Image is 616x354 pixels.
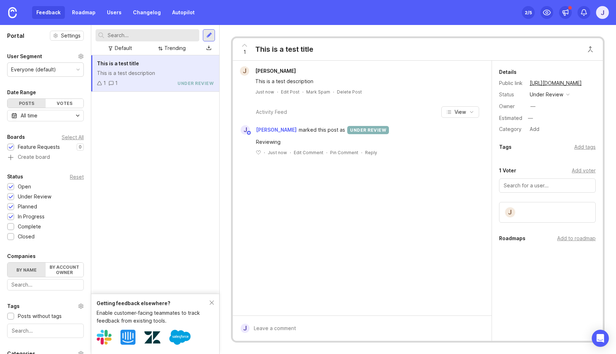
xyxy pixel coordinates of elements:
[499,102,524,110] div: Owner
[50,31,84,41] a: Settings
[243,48,246,56] span: 1
[7,88,36,97] div: Date Range
[7,99,46,108] div: Posts
[455,108,466,116] span: View
[169,327,191,348] img: Salesforce logo
[306,89,330,95] button: Mark Spam
[281,89,299,95] div: Edit Post
[18,233,35,241] div: Closed
[103,79,106,87] div: 1
[241,125,250,135] div: J
[574,143,596,151] div: Add tags
[246,130,252,136] img: member badge
[7,252,36,261] div: Companies
[441,106,479,118] button: View
[18,213,45,221] div: In Progress
[256,138,477,146] div: Reviewing
[499,116,522,121] div: Estimated
[108,31,196,39] input: Search...
[18,223,41,231] div: Complete
[97,60,139,66] span: This is a test title
[526,113,535,123] div: —
[7,133,25,141] div: Boards
[21,112,37,120] div: All time
[499,79,524,87] div: Public link
[530,102,535,110] div: —
[530,91,563,98] div: under review
[504,182,591,189] input: Search for a user...
[557,234,596,242] div: Add to roadmap
[592,330,609,347] div: Open Intercom Messenger
[12,327,79,335] input: Search...
[302,89,303,95] div: ·
[499,125,524,133] div: Category
[18,143,60,151] div: Feature Requests
[18,203,37,211] div: Planned
[115,44,132,52] div: Default
[255,68,296,74] span: [PERSON_NAME]
[596,6,609,19] button: J
[525,7,532,17] div: 2 /5
[79,144,82,150] p: 0
[120,330,135,345] img: Intercom logo
[499,234,525,243] div: Roadmaps
[97,330,112,345] img: Slack logo
[144,329,160,345] img: Zendesk logo
[46,263,84,277] label: By account owner
[240,66,249,76] div: J
[7,302,20,310] div: Tags
[326,150,327,156] div: ·
[97,69,214,77] div: This is a test description
[129,6,165,19] a: Changelog
[70,175,84,179] div: Reset
[294,150,323,156] div: Edit Comment
[333,89,334,95] div: ·
[290,150,291,156] div: ·
[97,299,210,307] div: Getting feedback elsewhere?
[178,80,214,86] div: under review
[256,126,297,134] span: [PERSON_NAME]
[528,125,541,134] div: Add
[330,150,358,156] div: Pin Comment
[18,312,62,320] div: Posts without tags
[347,126,389,134] div: under review
[8,7,17,18] img: Canny Home
[236,125,299,135] a: J[PERSON_NAME]
[499,166,516,175] div: 1 Voter
[256,108,287,116] div: Activity Feed
[365,150,377,156] div: Reply
[72,113,83,118] svg: toggle icon
[255,44,313,54] div: This is a test title
[97,309,210,325] div: Enable customer-facing teammates to track feedback from existing tools.
[7,263,46,277] label: By name
[103,6,126,19] a: Users
[522,6,535,19] button: 2/5
[504,207,516,218] div: J
[583,42,597,56] button: Close button
[572,167,596,175] div: Add voter
[91,55,219,92] a: This is a test titleThis is a test description11under review
[7,52,42,61] div: User Segment
[524,125,541,134] a: Add
[268,150,287,156] span: Just now
[337,89,362,95] div: Delete Post
[61,32,81,39] span: Settings
[361,150,362,156] div: ·
[277,89,278,95] div: ·
[46,99,84,108] div: Votes
[18,183,31,191] div: Open
[115,79,118,87] div: 1
[164,44,186,52] div: Trending
[241,324,250,333] div: J
[264,150,265,156] div: ·
[7,155,84,161] a: Create board
[7,172,23,181] div: Status
[255,89,274,95] a: Just now
[299,126,345,134] span: marked this post as
[499,91,524,98] div: Status
[499,68,517,76] div: Details
[168,6,199,19] a: Autopilot
[18,193,51,201] div: Under Review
